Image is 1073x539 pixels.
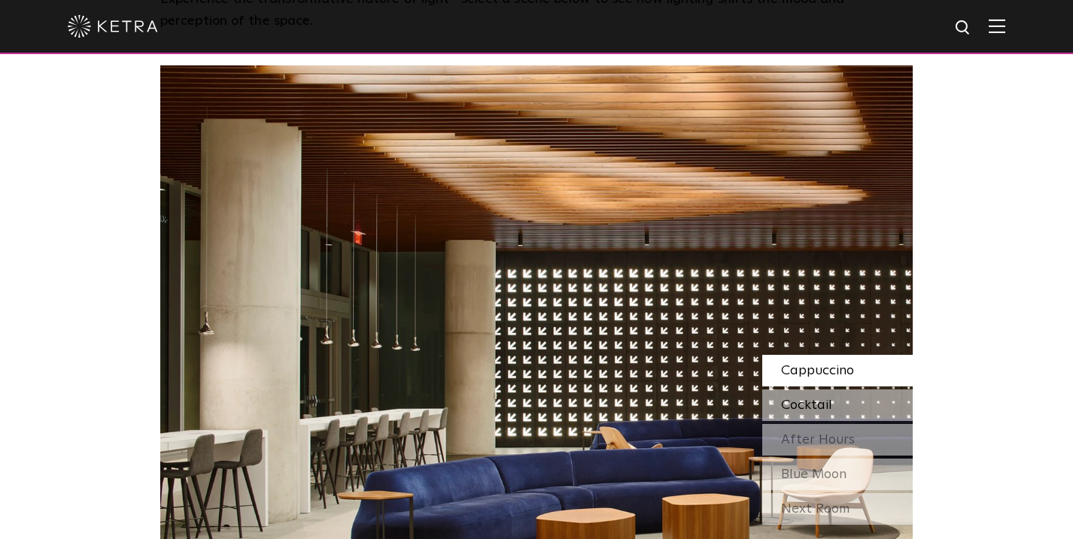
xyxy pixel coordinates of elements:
[68,15,158,38] img: ketra-logo-2019-white
[781,433,855,447] span: After Hours
[781,398,832,412] span: Cocktail
[989,19,1005,33] img: Hamburger%20Nav.svg
[781,364,854,377] span: Cappuccino
[762,493,913,525] div: Next Room
[781,468,847,481] span: Blue Moon
[954,19,973,38] img: search icon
